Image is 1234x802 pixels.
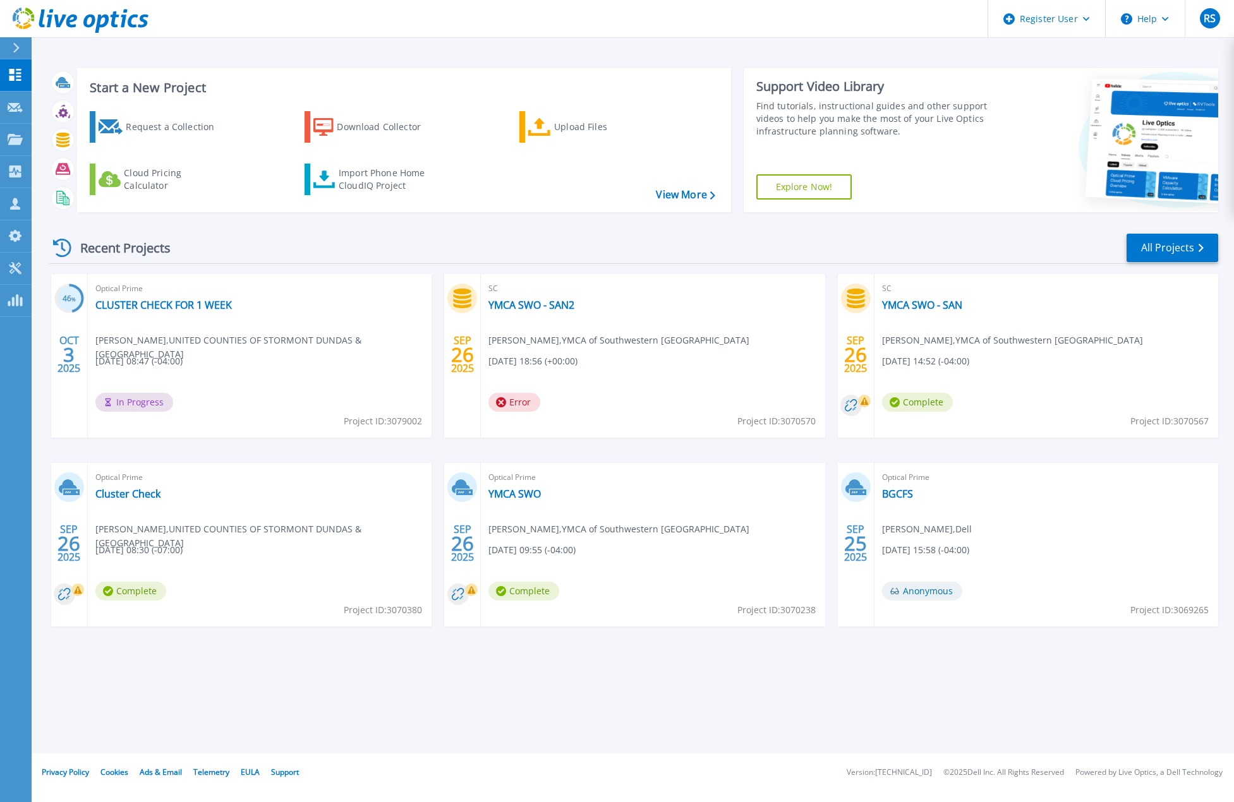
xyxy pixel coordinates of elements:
a: Telemetry [193,767,229,777]
span: [DATE] 18:56 (+00:00) [488,354,578,368]
span: 26 [57,538,80,549]
a: All Projects [1127,234,1218,262]
div: SEP 2025 [844,520,868,566]
span: RS [1204,13,1216,23]
span: Project ID: 3070567 [1130,414,1209,428]
div: OCT 2025 [57,332,81,378]
div: SEP 2025 [451,332,475,378]
span: Optical Prime [488,470,817,484]
span: [PERSON_NAME] , YMCA of Southwestern [GEOGRAPHIC_DATA] [488,522,749,536]
a: Upload Files [519,111,660,143]
div: Request a Collection [126,114,227,140]
span: SC [488,282,817,296]
span: [PERSON_NAME] , YMCA of Southwestern [GEOGRAPHIC_DATA] [882,333,1143,347]
div: SEP 2025 [451,520,475,566]
a: YMCA SWO [488,488,541,500]
a: CLUSTER CHECK FOR 1 WEEK [95,299,232,311]
span: Project ID: 3070570 [737,414,816,428]
a: YMCA SWO - SAN2 [488,299,574,311]
a: YMCA SWO - SAN [882,299,962,311]
span: Optical Prime [882,470,1211,484]
a: Explore Now! [756,174,852,200]
span: [PERSON_NAME] , Dell [882,522,972,536]
span: Project ID: 3070380 [344,603,422,617]
div: Download Collector [337,114,438,140]
a: Request a Collection [90,111,231,143]
span: Project ID: 3079002 [344,414,422,428]
span: Optical Prime [95,470,424,484]
span: 3 [63,349,75,360]
span: Complete [95,582,166,601]
a: Ads & Email [140,767,182,777]
a: BGCFS [882,488,913,500]
h3: 46 [54,292,84,306]
div: Cloud Pricing Calculator [124,167,225,192]
span: In Progress [95,393,173,412]
span: Anonymous [882,582,962,601]
span: [PERSON_NAME] , YMCA of Southwestern [GEOGRAPHIC_DATA] [488,333,749,347]
div: SEP 2025 [844,332,868,378]
li: Powered by Live Optics, a Dell Technology [1075,769,1223,777]
span: Optical Prime [95,282,424,296]
span: SC [882,282,1211,296]
span: [DATE] 09:55 (-04:00) [488,543,576,557]
div: Import Phone Home CloudIQ Project [339,167,437,192]
div: Upload Files [554,114,655,140]
span: % [71,296,76,302]
div: Recent Projects [49,232,188,263]
a: Download Collector [305,111,445,143]
span: 26 [451,538,474,549]
div: SEP 2025 [57,520,81,566]
h3: Start a New Project [90,81,715,95]
a: Cluster Check [95,488,160,500]
span: [DATE] 08:47 (-04:00) [95,354,183,368]
span: [PERSON_NAME] , UNITED COUNTIES OF STORMONT DUNDAS & [GEOGRAPHIC_DATA] [95,333,432,361]
span: Complete [488,582,559,601]
div: Support Video Library [756,78,998,95]
span: 26 [844,349,867,360]
a: EULA [241,767,260,777]
span: [PERSON_NAME] , UNITED COUNTIES OF STORMONT DUNDAS & [GEOGRAPHIC_DATA] [95,522,432,550]
a: View More [656,189,715,201]
span: [DATE] 15:58 (-04:00) [882,543,969,557]
a: Cloud Pricing Calculator [90,164,231,195]
span: Complete [882,393,953,412]
a: Support [271,767,299,777]
div: Find tutorials, instructional guides and other support videos to help you make the most of your L... [756,100,998,138]
li: Version: [TECHNICAL_ID] [847,769,932,777]
span: Project ID: 3069265 [1130,603,1209,617]
a: Privacy Policy [42,767,89,777]
span: 26 [451,349,474,360]
a: Cookies [100,767,128,777]
span: [DATE] 14:52 (-04:00) [882,354,969,368]
span: 25 [844,538,867,549]
span: Error [488,393,540,412]
span: [DATE] 08:30 (-07:00) [95,543,183,557]
li: © 2025 Dell Inc. All Rights Reserved [943,769,1064,777]
span: Project ID: 3070238 [737,603,816,617]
